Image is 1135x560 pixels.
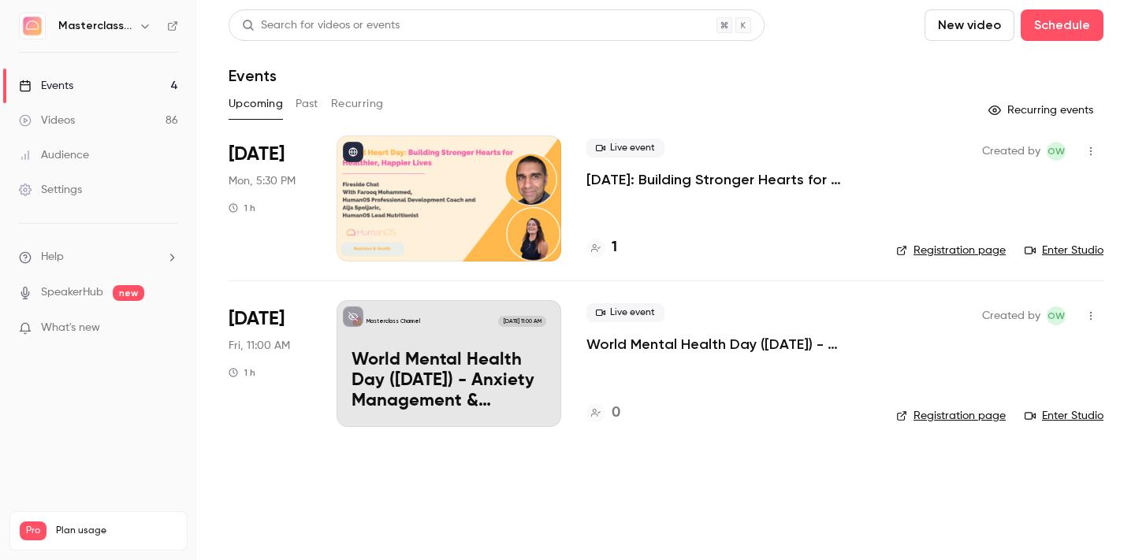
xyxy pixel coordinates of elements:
span: What's new [41,320,100,336]
div: Settings [19,182,82,198]
span: Olivia Wynne [1047,306,1066,325]
a: Enter Studio [1025,243,1103,258]
a: 0 [586,402,620,424]
iframe: Noticeable Trigger [159,321,178,336]
span: OW [1048,142,1065,161]
span: Pro [20,521,47,540]
a: Registration page [896,243,1006,258]
span: Olivia Wynne [1047,142,1066,161]
a: World Mental Health Day (Oct 10) - Anxiety Management & ResilienceMasterclass Channel[DATE] 11:00... [337,300,561,426]
h6: Masterclass Channel [58,18,132,34]
h1: Events [229,66,277,85]
button: Upcoming [229,91,283,117]
div: 1 h [229,202,255,214]
span: Plan usage [56,525,177,537]
span: Created by [982,306,1040,325]
div: Videos [19,113,75,128]
span: [DATE] [229,306,285,332]
span: OW [1048,306,1065,325]
span: Help [41,249,64,265]
a: Registration page [896,408,1006,424]
div: Sep 29 Mon, 5:30 PM (Europe/London) [229,135,311,261]
a: Enter Studio [1025,408,1103,424]
span: Live event [586,139,664,158]
span: [DATE] 11:00 AM [498,316,545,327]
h4: 1 [612,237,617,258]
p: World Mental Health Day ([DATE]) - Anxiety Management & Resilience [352,350,546,411]
img: Masterclass Channel [20,13,45,39]
h4: 0 [612,402,620,424]
div: 1 h [229,366,255,379]
button: Schedule [1021,9,1103,41]
span: Fri, 11:00 AM [229,338,290,354]
button: Recurring events [981,98,1103,123]
button: Recurring [331,91,384,117]
button: Past [296,91,318,117]
span: Created by [982,142,1040,161]
a: 1 [586,237,617,258]
span: [DATE] [229,142,285,167]
li: help-dropdown-opener [19,249,178,265]
button: New video [925,9,1014,41]
span: Mon, 5:30 PM [229,173,296,189]
a: [DATE]: Building Stronger Hearts for Healthier, Happier Lives [586,170,871,189]
span: new [113,285,144,301]
span: Live event [586,303,664,322]
a: SpeakerHub [41,284,103,301]
div: Events [19,78,73,94]
p: Masterclass Channel [367,317,420,325]
a: World Mental Health Day ([DATE]) - Anxiety Management & Resilience [586,335,871,354]
div: Oct 10 Fri, 11:00 AM (Europe/London) [229,300,311,426]
div: Search for videos or events [242,17,400,34]
div: Audience [19,147,89,163]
